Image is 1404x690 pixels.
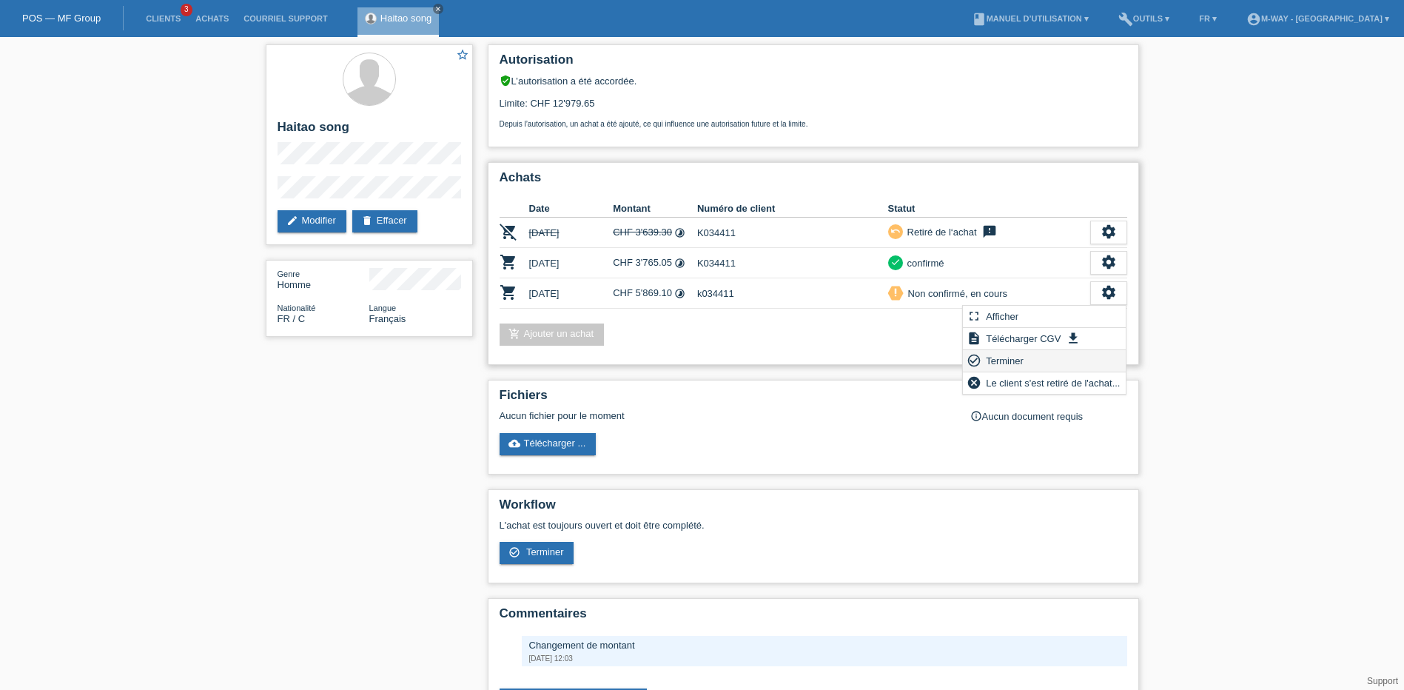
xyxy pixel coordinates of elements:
i: Taux fixes (24 versements) [674,258,685,269]
i: check_circle_outline [508,546,520,558]
h2: Achats [500,170,1127,192]
i: settings [1101,284,1117,301]
i: get_app [1066,331,1081,346]
a: Support [1367,676,1398,686]
i: POSP00006556 [500,223,517,241]
i: check_circle_outline [967,353,981,368]
span: Langue [369,304,397,312]
div: confirmé [903,255,944,271]
div: [DATE] 12:03 [529,654,1120,663]
h2: Autorisation [500,53,1127,75]
i: edit [286,215,298,227]
i: feedback [981,224,998,239]
div: Changement de montant [529,640,1120,651]
h2: Workflow [500,498,1127,520]
div: Non confirmé, en cours [904,286,1007,301]
div: Retiré de l‘achat [903,224,977,240]
td: K034411 [697,248,888,278]
i: settings [1101,254,1117,270]
i: Taux fixes (24 versements) [674,288,685,299]
i: add_shopping_cart [508,328,520,340]
td: K034411 [697,218,888,248]
a: Clients [138,14,188,23]
i: close [434,5,442,13]
span: Afficher [984,307,1021,325]
a: buildOutils ▾ [1111,14,1177,23]
p: Depuis l’autorisation, un achat a été ajouté, ce qui influence une autorisation future et la limite. [500,120,1127,128]
td: CHF 3'639.30 [613,218,697,248]
i: Taux fixes (24 versements) [674,227,685,238]
a: FR ▾ [1192,14,1224,23]
a: Haitao song [380,13,431,24]
i: info_outline [970,410,982,422]
i: POSP00006717 [500,253,517,271]
span: 3 [181,4,192,16]
i: fullscreen [967,309,981,324]
div: L’autorisation a été accordée. [500,75,1127,87]
td: [DATE] [529,218,614,248]
i: delete [361,215,373,227]
span: Genre [278,269,300,278]
i: verified_user [500,75,511,87]
span: France / C / 01.10.2004 [278,313,306,324]
i: star_border [456,48,469,61]
span: Nationalité [278,304,316,312]
h2: Fichiers [500,388,1127,410]
i: settings [1101,224,1117,240]
td: [DATE] [529,278,614,309]
i: description [967,331,981,346]
a: Courriel Support [236,14,335,23]
th: Montant [613,200,697,218]
p: L'achat est toujours ouvert et doit être complété. [500,520,1127,531]
a: add_shopping_cartAjouter un achat [500,324,605,346]
span: Terminer [526,546,564,557]
a: POS — MF Group [22,13,101,24]
td: CHF 5'869.10 [613,278,697,309]
a: close [433,4,443,14]
a: deleteEffacer [352,210,417,232]
i: book [972,12,987,27]
i: account_circle [1246,12,1261,27]
th: Numéro de client [697,200,888,218]
div: Aucun document requis [970,410,1127,422]
a: bookManuel d’utilisation ▾ [964,14,1096,23]
a: editModifier [278,210,346,232]
td: CHF 3'765.05 [613,248,697,278]
th: Date [529,200,614,218]
h2: Haitao song [278,120,461,142]
div: Homme [278,268,369,290]
a: Achats [188,14,236,23]
h2: Commentaires [500,606,1127,629]
a: check_circle_outline Terminer [500,542,574,564]
i: POSP00026849 [500,284,517,301]
td: k034411 [697,278,888,309]
span: Télécharger CGV [984,329,1063,347]
a: account_circlem-way - [GEOGRAPHIC_DATA] ▾ [1239,14,1397,23]
i: check [890,257,901,267]
a: star_border [456,48,469,64]
div: Limite: CHF 12'979.65 [500,87,1127,128]
div: Aucun fichier pour le moment [500,410,952,421]
span: Terminer [984,352,1026,369]
i: undo [890,226,901,236]
td: [DATE] [529,248,614,278]
i: cloud_upload [508,438,520,449]
i: build [1118,12,1133,27]
th: Statut [888,200,1090,218]
i: priority_high [890,287,901,298]
span: Français [369,313,406,324]
a: cloud_uploadTélécharger ... [500,433,597,455]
